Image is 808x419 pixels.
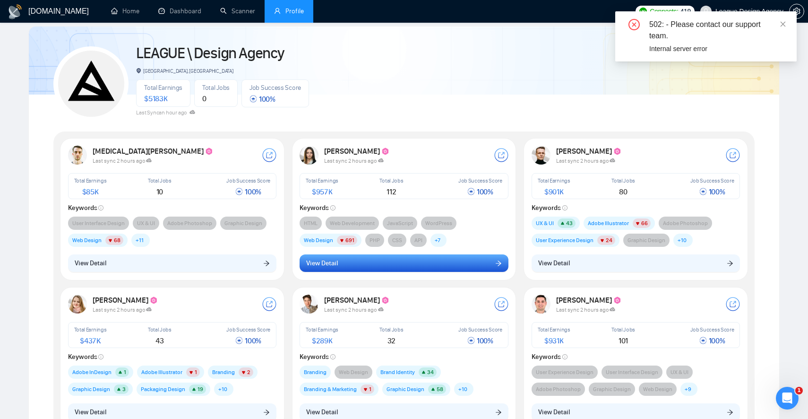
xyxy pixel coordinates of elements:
span: 691 [345,237,354,244]
span: 10 [156,187,163,196]
span: Job Success Score [226,177,270,184]
span: $ 5183K [144,94,167,103]
button: View Detailarrow-right [300,254,508,272]
span: View Detail [538,407,570,418]
span: Total Jobs [202,84,230,92]
span: close [780,21,786,27]
span: arrow-right [727,260,733,266]
a: dashboardDashboard [158,7,201,15]
span: Total Earnings [74,326,107,333]
span: 43 [155,336,163,345]
span: 101 [619,336,628,345]
img: top_rated_plus [381,148,390,156]
strong: Keywords [532,353,567,361]
span: 100 % [249,95,275,104]
span: 100 % [467,187,493,196]
span: close-circle [628,19,640,30]
span: $ 85K [82,187,99,196]
span: Total Jobs [379,177,403,184]
span: $ 289K [312,336,333,345]
span: Total Earnings [538,177,570,184]
span: 19 [198,386,203,393]
a: LEAGUE \ Design Agency [136,44,284,62]
span: $ 437K [80,336,101,345]
span: User Interface Design [72,218,125,228]
span: UX & UI [536,218,554,228]
span: Branding [212,367,235,377]
span: User Interface Design [606,367,658,377]
span: 1 [195,369,197,375]
span: PHP [370,236,380,245]
span: 100 % [699,336,725,345]
span: Adobe Illustrator [141,367,182,377]
span: 100 % [235,336,261,345]
span: Graphic Design [627,236,665,245]
img: top_rated_plus [613,148,622,156]
span: View Detail [538,258,570,269]
span: info-circle [98,354,103,359]
span: WordPress [425,218,452,228]
span: Total Earnings [74,177,107,184]
span: Total Earnings [306,326,338,333]
span: Web Design [339,367,368,377]
span: View Detail [306,407,338,418]
img: top_rated_plus [381,297,390,305]
span: + 9 [685,384,691,394]
a: searchScanner [220,7,255,15]
span: Brand Identity [380,367,415,377]
span: 24 [606,237,612,244]
span: 100 % [699,187,725,196]
span: 419 [680,6,691,17]
img: USER [68,146,87,165]
iframe: Intercom live chat [776,387,799,410]
span: Total Earnings [306,177,338,184]
span: Adobe Photoshop [536,384,581,394]
strong: [MEDICAL_DATA][PERSON_NAME] [93,147,214,156]
img: USER [68,295,87,314]
span: View Detail [75,258,106,269]
span: arrow-right [263,260,270,266]
span: $ 957K [312,187,333,196]
strong: [PERSON_NAME] [324,296,390,305]
span: Adobe Illustrator [588,218,629,228]
span: Job Success Score [690,326,734,333]
span: CSS [392,236,402,245]
a: homeHome [111,7,139,15]
strong: Keywords [300,204,335,212]
span: Job Success Score [690,177,734,184]
span: Last sync 2 hours ago [324,306,384,313]
div: Internal server error [649,44,785,54]
span: View Detail [306,258,338,269]
span: Total Jobs [611,177,635,184]
span: user [274,8,281,14]
span: Web Design [643,384,672,394]
strong: Keywords [300,353,335,361]
span: + 10 [678,236,687,245]
span: Total Jobs [379,326,403,333]
span: Job Success Score [458,177,502,184]
span: Web Design [304,236,333,245]
span: Total Jobs [611,326,635,333]
strong: Keywords [68,204,104,212]
span: [GEOGRAPHIC_DATA], [GEOGRAPHIC_DATA] [136,68,233,74]
span: info-circle [562,205,567,210]
span: 112 [387,187,396,196]
img: top_rated_plus [613,297,622,305]
span: Last sync 2 hours ago [324,157,384,164]
span: info-circle [330,354,335,359]
span: 34 [427,369,434,375]
span: arrow-right [495,409,502,415]
span: Adobe InDesign [72,367,112,377]
span: User Experience Design [536,236,593,245]
span: + 10 [218,384,227,394]
span: Job Success Score [458,326,502,333]
span: arrow-right [263,409,270,415]
span: 80 [619,187,627,196]
span: info-circle [98,205,103,210]
span: Connects: [650,6,678,17]
span: setting [790,8,804,15]
span: Branding [304,367,327,377]
span: Adobe Photoshop [663,218,708,228]
span: UX & UI [670,367,688,377]
span: 68 [114,237,120,244]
